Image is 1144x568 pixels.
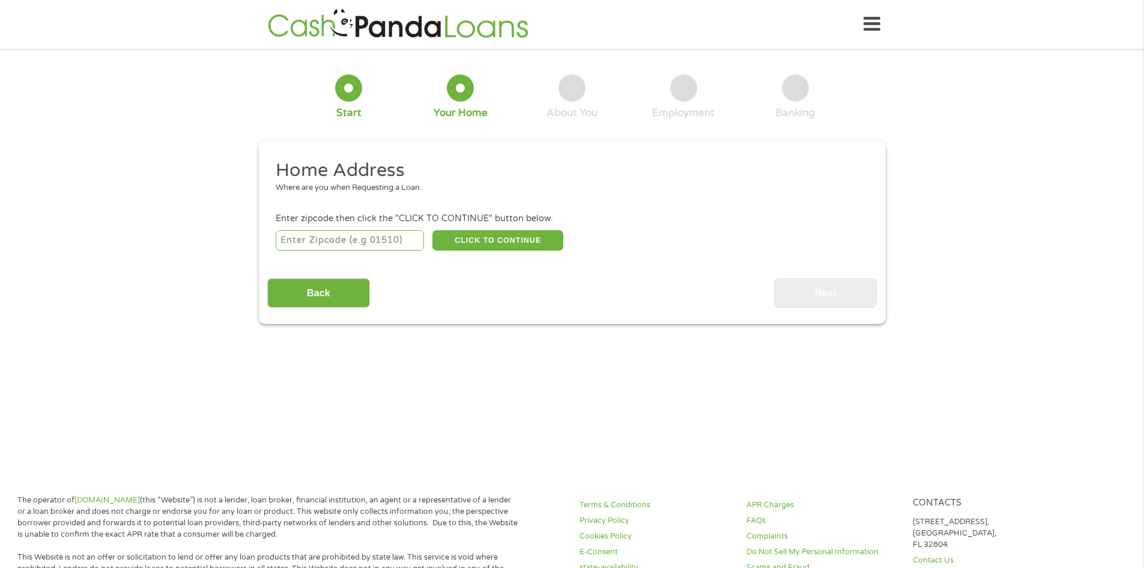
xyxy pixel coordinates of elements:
a: FAQs [746,515,899,527]
input: Enter Zipcode (e.g 01510) [276,230,424,251]
a: APR Charges [746,499,899,511]
a: Complaints [746,531,899,542]
div: Where are you when Requesting a Loan. [276,182,859,194]
a: Do Not Sell My Personal Information [746,546,899,558]
div: Employment [652,106,715,120]
button: CLICK TO CONTINUE [432,230,563,251]
p: [STREET_ADDRESS], [GEOGRAPHIC_DATA], FL 32804. [913,516,1065,551]
h4: Contacts [913,498,1065,509]
p: The operator of (this “Website”) is not a lender, loan broker, financial institution, an agent or... [17,495,518,540]
a: Cookies Policy [580,531,732,542]
div: Your Home [434,106,488,120]
div: About You [546,106,598,120]
a: Privacy Policy [580,515,732,527]
div: Enter zipcode then click the "CLICK TO CONTINUE" button below. [276,212,868,225]
input: Next [774,278,877,308]
h2: Home Address [276,159,859,183]
input: Back [267,278,370,308]
a: E-Consent [580,546,732,558]
div: Banking [775,106,815,120]
div: Start [336,106,362,120]
img: GetLoanNow Logo [264,7,532,41]
a: [DOMAIN_NAME] [74,495,140,505]
a: Terms & Conditions [580,499,732,511]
